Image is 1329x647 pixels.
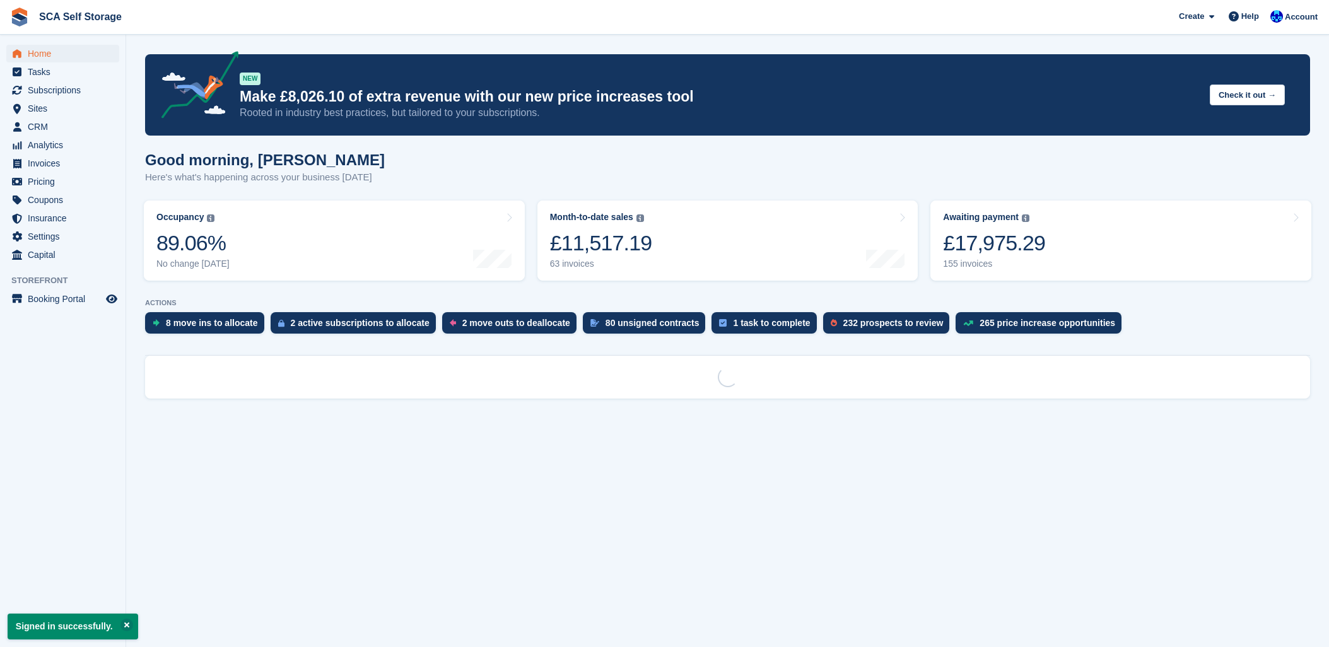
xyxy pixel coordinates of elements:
span: Sites [28,100,103,117]
span: Booking Portal [28,290,103,308]
div: Awaiting payment [943,212,1019,223]
span: Subscriptions [28,81,103,99]
a: menu [6,290,119,308]
span: Capital [28,246,103,264]
div: £11,517.19 [550,230,652,256]
div: 155 invoices [943,259,1045,269]
span: Pricing [28,173,103,190]
a: Month-to-date sales £11,517.19 63 invoices [537,201,918,281]
span: Help [1241,10,1259,23]
a: 2 move outs to deallocate [442,312,583,340]
p: Signed in successfully. [8,614,138,639]
div: 63 invoices [550,259,652,269]
a: menu [6,100,119,117]
span: Storefront [11,274,126,287]
span: Insurance [28,209,103,227]
span: Tasks [28,63,103,81]
div: 80 unsigned contracts [606,318,700,328]
a: Occupancy 89.06% No change [DATE] [144,201,525,281]
a: Preview store [104,291,119,306]
p: Make £8,026.10 of extra revenue with our new price increases tool [240,88,1200,106]
button: Check it out → [1210,85,1285,105]
div: 265 price increase opportunities [980,318,1115,328]
img: contract_signature_icon-13c848040528278c33f63329250d36e43548de30e8caae1d1a13099fd9432cc5.svg [590,319,599,327]
span: Coupons [28,191,103,209]
div: No change [DATE] [156,259,230,269]
p: Rooted in industry best practices, but tailored to your subscriptions. [240,106,1200,120]
span: CRM [28,118,103,136]
img: price-adjustments-announcement-icon-8257ccfd72463d97f412b2fc003d46551f7dbcb40ab6d574587a9cd5c0d94... [151,51,239,123]
span: Invoices [28,154,103,172]
a: 232 prospects to review [823,312,956,340]
a: 1 task to complete [711,312,823,340]
div: 8 move ins to allocate [166,318,258,328]
a: 80 unsigned contracts [583,312,712,340]
span: Analytics [28,136,103,154]
span: Settings [28,228,103,245]
a: menu [6,246,119,264]
div: Month-to-date sales [550,212,633,223]
div: Occupancy [156,212,204,223]
a: menu [6,191,119,209]
a: menu [6,81,119,99]
img: move_ins_to_allocate_icon-fdf77a2bb77ea45bf5b3d319d69a93e2d87916cf1d5bf7949dd705db3b84f3ca.svg [153,319,160,327]
img: prospect-51fa495bee0391a8d652442698ab0144808aea92771e9ea1ae160a38d050c398.svg [831,319,837,327]
a: 2 active subscriptions to allocate [271,312,442,340]
img: Kelly Neesham [1270,10,1283,23]
span: Home [28,45,103,62]
div: 1 task to complete [733,318,810,328]
a: menu [6,118,119,136]
a: 265 price increase opportunities [956,312,1128,340]
h1: Good morning, [PERSON_NAME] [145,151,385,168]
img: icon-info-grey-7440780725fd019a000dd9b08b2336e03edf1995a4989e88bcd33f0948082b44.svg [207,214,214,222]
span: Account [1285,11,1318,23]
a: menu [6,136,119,154]
div: NEW [240,73,261,85]
a: menu [6,209,119,227]
a: menu [6,154,119,172]
img: price_increase_opportunities-93ffe204e8149a01c8c9dc8f82e8f89637d9d84a8eef4429ea346261dce0b2c0.svg [963,320,973,326]
a: SCA Self Storage [34,6,127,27]
img: move_outs_to_deallocate_icon-f764333ba52eb49d3ac5e1228854f67142a1ed5810a6f6cc68b1a99e826820c5.svg [450,319,456,327]
div: 2 active subscriptions to allocate [291,318,430,328]
img: active_subscription_to_allocate_icon-d502201f5373d7db506a760aba3b589e785aa758c864c3986d89f69b8ff3... [278,319,284,327]
a: 8 move ins to allocate [145,312,271,340]
p: Here's what's happening across your business [DATE] [145,170,385,185]
img: icon-info-grey-7440780725fd019a000dd9b08b2336e03edf1995a4989e88bcd33f0948082b44.svg [636,214,644,222]
span: Create [1179,10,1204,23]
img: stora-icon-8386f47178a22dfd0bd8f6a31ec36ba5ce8667c1dd55bd0f319d3a0aa187defe.svg [10,8,29,26]
div: £17,975.29 [943,230,1045,256]
a: Awaiting payment £17,975.29 155 invoices [930,201,1311,281]
img: icon-info-grey-7440780725fd019a000dd9b08b2336e03edf1995a4989e88bcd33f0948082b44.svg [1022,214,1029,222]
a: menu [6,228,119,245]
p: ACTIONS [145,299,1310,307]
img: task-75834270c22a3079a89374b754ae025e5fb1db73e45f91037f5363f120a921f8.svg [719,319,727,327]
div: 2 move outs to deallocate [462,318,570,328]
a: menu [6,45,119,62]
a: menu [6,63,119,81]
div: 232 prospects to review [843,318,944,328]
a: menu [6,173,119,190]
div: 89.06% [156,230,230,256]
